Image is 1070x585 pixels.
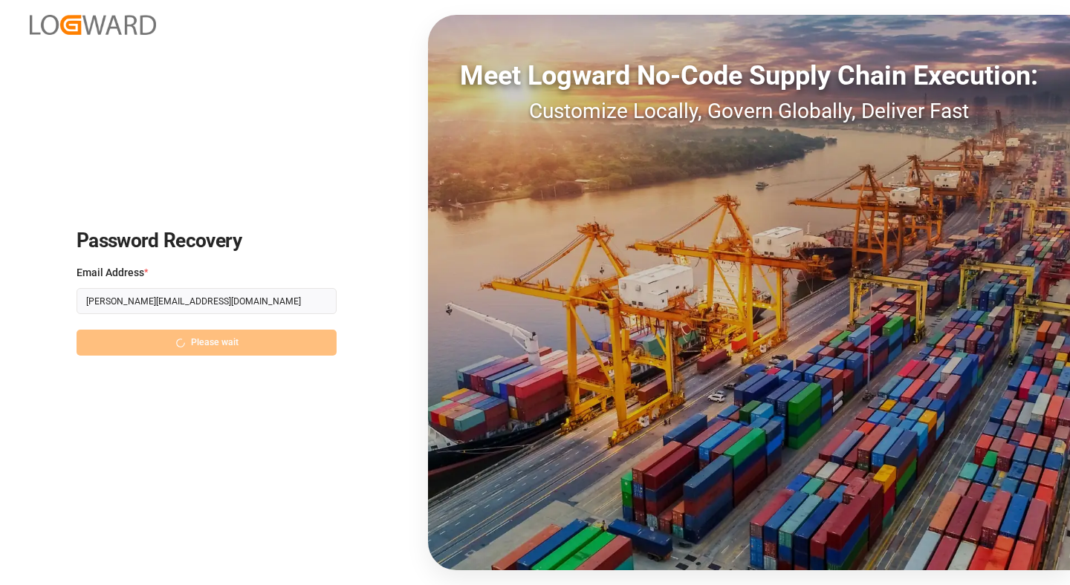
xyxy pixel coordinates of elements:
img: Logward_new_orange.png [30,15,156,35]
h2: Password Recovery [77,229,337,253]
input: Enter your registered email address [77,288,337,314]
div: Meet Logward No-Code Supply Chain Execution: [428,56,1070,96]
div: Customize Locally, Govern Globally, Deliver Fast [428,96,1070,127]
span: Email Address [77,265,144,281]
